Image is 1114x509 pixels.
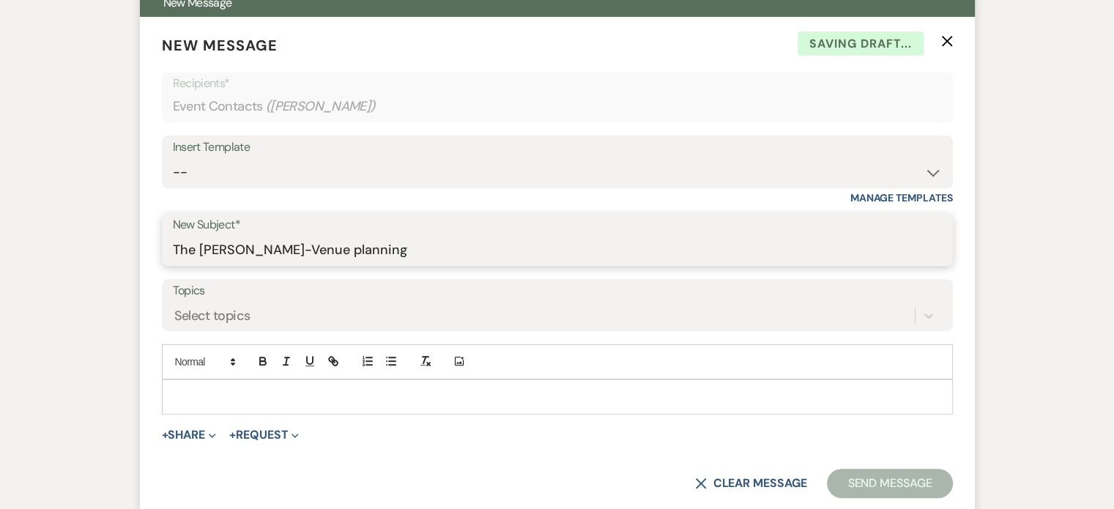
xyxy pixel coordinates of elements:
[173,280,942,302] label: Topics
[173,137,942,158] div: Insert Template
[266,97,376,116] span: ( [PERSON_NAME] )
[162,429,168,441] span: +
[174,305,250,325] div: Select topics
[229,429,299,441] button: Request
[695,478,806,489] button: Clear message
[162,429,217,441] button: Share
[173,92,942,121] div: Event Contacts
[173,215,942,236] label: New Subject*
[798,31,924,56] span: Saving draft...
[850,191,953,204] a: Manage Templates
[229,429,236,441] span: +
[162,36,278,55] span: New Message
[827,469,952,498] button: Send Message
[173,74,942,93] p: Recipients*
